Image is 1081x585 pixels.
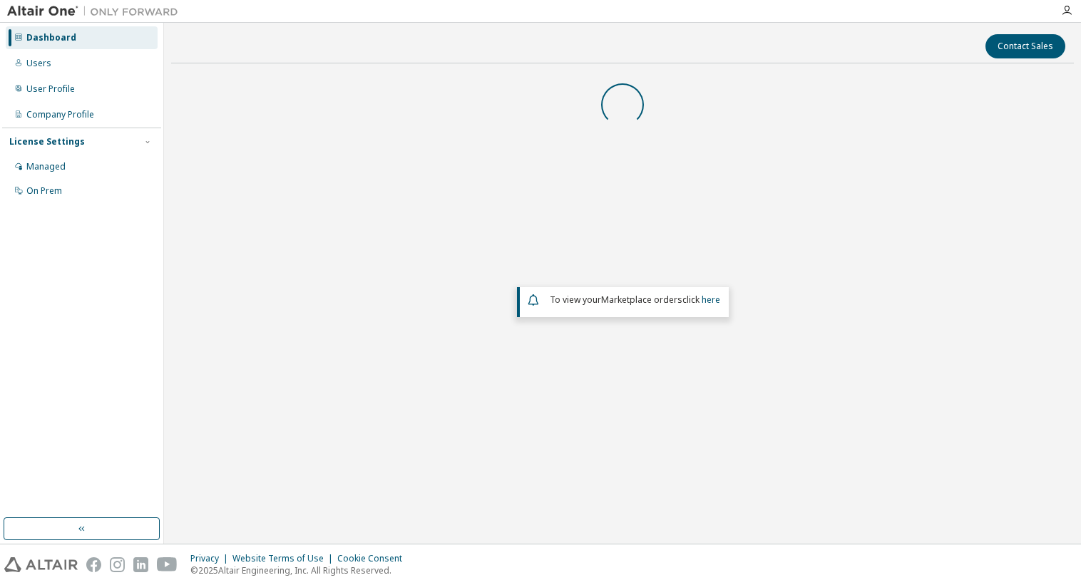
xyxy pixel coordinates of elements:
[601,294,682,306] em: Marketplace orders
[157,557,178,572] img: youtube.svg
[26,109,94,120] div: Company Profile
[702,294,720,306] a: here
[26,58,51,69] div: Users
[133,557,148,572] img: linkedin.svg
[550,294,720,306] span: To view your click
[26,161,66,172] div: Managed
[7,4,185,19] img: Altair One
[110,557,125,572] img: instagram.svg
[9,136,85,147] div: License Settings
[337,553,411,564] div: Cookie Consent
[232,553,337,564] div: Website Terms of Use
[985,34,1065,58] button: Contact Sales
[190,564,411,576] p: © 2025 Altair Engineering, Inc. All Rights Reserved.
[4,557,78,572] img: altair_logo.svg
[26,83,75,95] div: User Profile
[86,557,101,572] img: facebook.svg
[190,553,232,564] div: Privacy
[26,185,62,197] div: On Prem
[26,32,76,43] div: Dashboard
